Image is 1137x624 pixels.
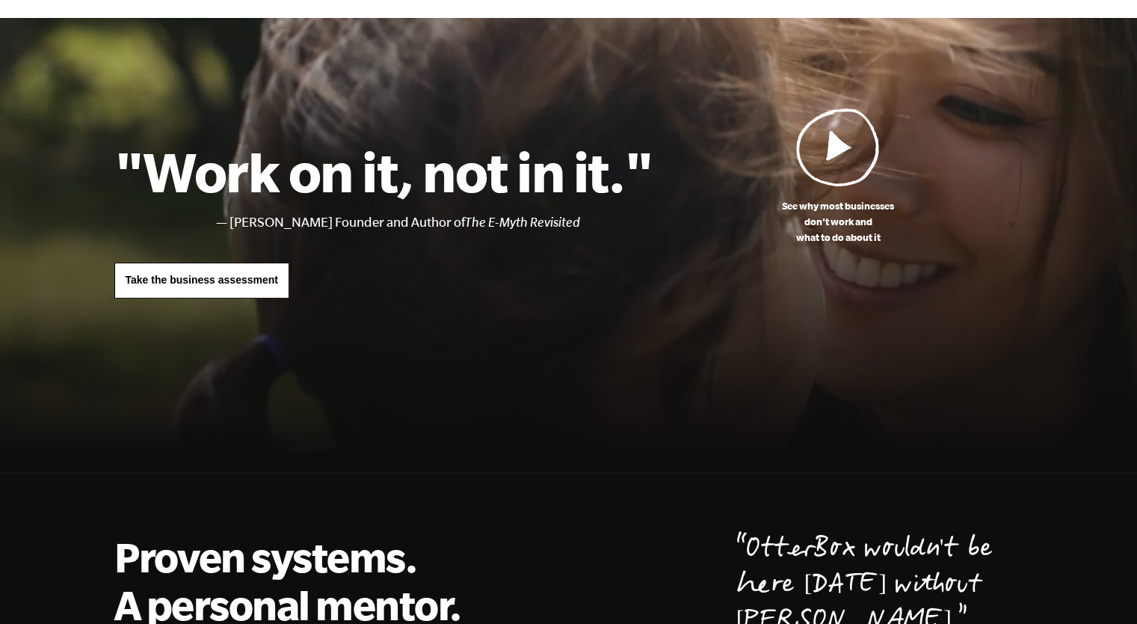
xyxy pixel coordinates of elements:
[465,215,580,230] i: The E-Myth Revisited
[114,263,289,299] a: Take the business assessment
[114,138,653,204] h1: "Work on it, not in it."
[796,108,880,186] img: Play Video
[653,198,1023,245] p: See why most businesses don't work and what to do about it
[653,108,1023,245] a: See why most businessesdon't work andwhat to do about it
[126,274,278,286] span: Take the business assessment
[229,212,653,233] li: [PERSON_NAME] Founder and Author of
[1062,552,1137,624] iframe: Chat Widget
